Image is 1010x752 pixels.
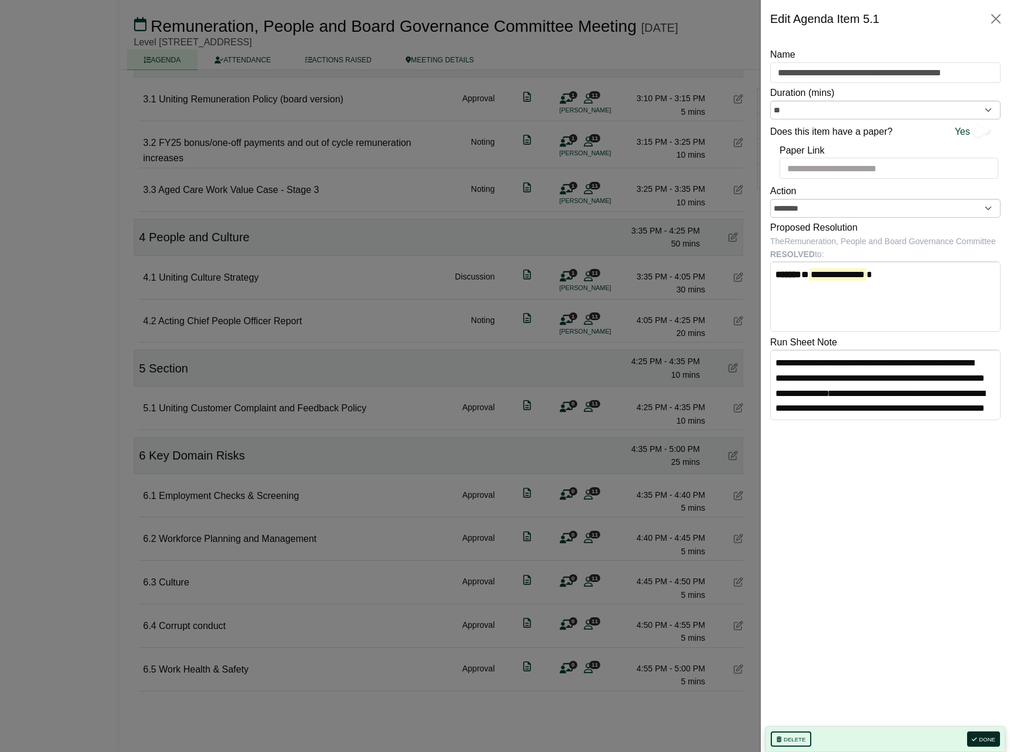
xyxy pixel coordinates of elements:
label: Proposed Resolution [770,220,858,235]
label: Action [770,184,796,199]
label: Does this item have a paper? [770,124,892,139]
label: Duration (mins) [770,85,834,101]
label: Name [770,47,795,62]
button: Delete [771,731,811,747]
label: Run Sheet Note [770,335,837,350]
div: The Remuneration, People and Board Governance Committee to: [770,235,1001,261]
label: Paper Link [780,143,825,158]
span: Yes [955,124,970,139]
button: Close [986,9,1005,28]
b: RESOLVED [770,249,815,259]
button: Done [967,731,1000,747]
div: Edit Agenda Item 5.1 [770,9,879,28]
